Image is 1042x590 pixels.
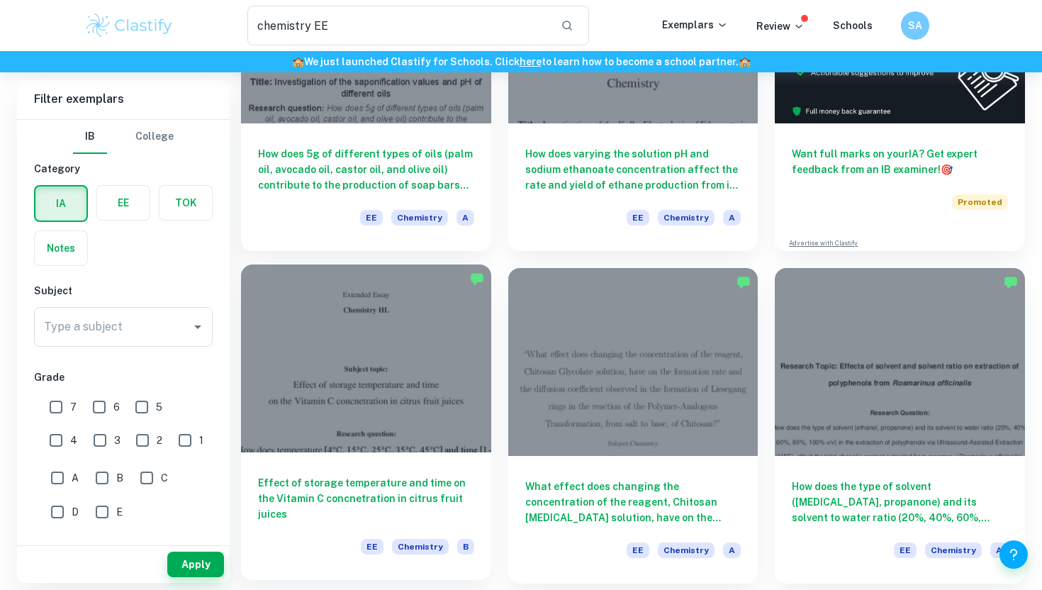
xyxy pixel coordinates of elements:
[456,210,474,226] span: A
[292,56,304,67] span: 🏫
[241,268,491,583] a: Effect of storage temperature and time on the Vitamin C concnetration in citrus fruit juicesEEChe...
[736,275,751,289] img: Marked
[925,542,982,558] span: Chemistry
[156,399,162,415] span: 5
[161,470,168,486] span: C
[35,231,87,265] button: Notes
[391,210,448,226] span: Chemistry
[159,186,212,220] button: TOK
[247,6,549,45] input: Search for any exemplars...
[72,504,79,520] span: D
[952,194,1008,210] span: Promoted
[941,164,953,175] span: 🎯
[3,54,1039,69] h6: We just launched Clastify for Schools. Click to learn how to become a school partner.
[34,369,213,385] h6: Grade
[188,317,208,337] button: Open
[457,539,474,555] span: B
[999,540,1028,569] button: Help and Feedback
[34,283,213,299] h6: Subject
[34,161,213,177] h6: Category
[789,238,858,248] a: Advertise with Clastify
[990,542,1008,558] span: A
[17,79,230,119] h6: Filter exemplars
[84,11,174,40] img: Clastify logo
[627,542,649,558] span: EE
[508,268,758,583] a: What effect does changing the concentration of the reagent, Chitosan [MEDICAL_DATA] solution, hav...
[525,479,741,525] h6: What effect does changing the concentration of the reagent, Chitosan [MEDICAL_DATA] solution, hav...
[520,56,542,67] a: here
[35,187,86,221] button: IA
[662,17,728,33] p: Exemplars
[72,470,79,486] span: A
[157,433,162,448] span: 2
[360,210,383,226] span: EE
[739,56,751,67] span: 🏫
[901,11,929,40] button: SA
[70,433,77,448] span: 4
[792,479,1008,525] h6: How does the type of solvent ([MEDICAL_DATA], propanone) and its solvent to water ratio (20%, 40%...
[756,18,805,34] p: Review
[70,399,77,415] span: 7
[658,542,715,558] span: Chemistry
[525,146,741,193] h6: How does varying the solution pH and sodium ethanoate concentration affect the rate and yield of ...
[258,475,474,522] h6: Effect of storage temperature and time on the Vitamin C concnetration in citrus fruit juices
[627,210,649,226] span: EE
[73,120,174,154] div: Filter type choice
[116,504,123,520] span: E
[73,120,107,154] button: IB
[392,539,449,555] span: Chemistry
[361,539,383,555] span: EE
[1004,275,1018,289] img: Marked
[113,399,120,415] span: 6
[792,146,1008,177] h6: Want full marks on your IA ? Get expert feedback from an IB examiner!
[97,186,150,220] button: EE
[723,210,741,226] span: A
[894,542,917,558] span: EE
[199,433,203,448] span: 1
[167,552,224,577] button: Apply
[833,20,873,31] a: Schools
[723,542,741,558] span: A
[470,272,484,286] img: Marked
[116,470,123,486] span: B
[658,210,715,226] span: Chemistry
[135,120,174,154] button: College
[114,433,121,448] span: 3
[258,146,474,193] h6: How does 5g of different types of oils (palm oil, avocado oil, castor oil, and olive oil) contrib...
[775,268,1025,583] a: How does the type of solvent ([MEDICAL_DATA], propanone) and its solvent to water ratio (20%, 40%...
[907,18,924,33] h6: SA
